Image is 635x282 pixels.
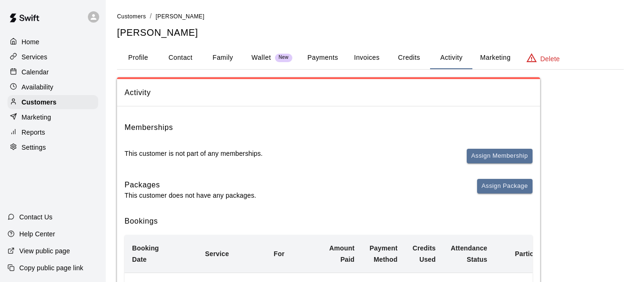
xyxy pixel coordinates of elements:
p: Settings [22,143,46,152]
div: basic tabs example [117,47,624,69]
p: Marketing [22,113,51,122]
b: Participating Staff [515,250,572,258]
b: Credits Used [413,244,436,263]
p: Home [22,37,39,47]
a: Customers [117,12,146,20]
h6: Packages [125,179,256,191]
a: Home [8,35,98,49]
p: Services [22,52,47,62]
h5: [PERSON_NAME] [117,26,624,39]
p: View public page [19,246,70,256]
a: Reports [8,125,98,139]
button: Contact [159,47,202,69]
a: Calendar [8,65,98,79]
span: Activity [125,87,533,99]
h6: Memberships [125,121,173,134]
button: Activity [430,47,472,69]
a: Settings [8,140,98,154]
button: Payments [300,47,345,69]
button: Assign Membership [467,149,533,163]
li: / [150,11,152,21]
p: Help Center [19,229,55,239]
p: Copy public page link [19,263,83,273]
a: Marketing [8,110,98,124]
p: Availability [22,82,54,92]
a: Availability [8,80,98,94]
button: Family [202,47,244,69]
span: Customers [117,13,146,20]
p: Calendar [22,67,49,77]
p: Reports [22,128,45,137]
a: Customers [8,95,98,109]
p: This customer does not have any packages. [125,191,256,200]
button: Invoices [345,47,388,69]
button: Profile [117,47,159,69]
b: For [274,250,284,258]
h6: Bookings [125,215,533,227]
b: Attendance Status [451,244,487,263]
b: Payment Method [369,244,397,263]
b: Amount Paid [329,244,355,263]
nav: breadcrumb [117,11,624,22]
p: Delete [541,54,560,64]
p: Wallet [251,53,271,63]
span: New [275,55,292,61]
button: Assign Package [477,179,533,193]
p: Contact Us [19,212,53,222]
button: Marketing [472,47,518,69]
p: This customer is not part of any memberships. [125,149,263,158]
button: Credits [388,47,430,69]
p: Customers [22,97,56,107]
a: Services [8,50,98,64]
b: Booking Date [132,244,159,263]
span: [PERSON_NAME] [156,13,204,20]
b: Service [205,250,229,258]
